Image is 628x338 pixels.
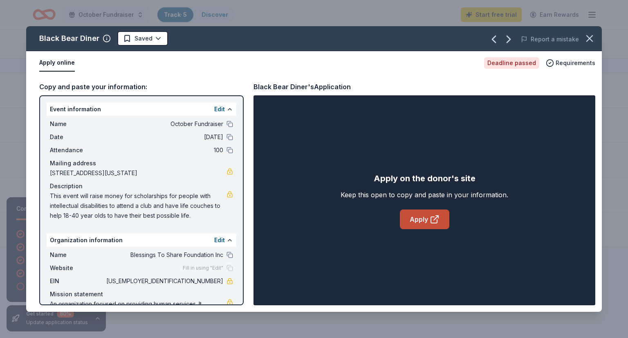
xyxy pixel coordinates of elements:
[47,103,236,116] div: Event information
[135,34,153,43] span: Saved
[556,58,595,68] span: Requirements
[50,263,105,273] span: Website
[50,132,105,142] span: Date
[50,250,105,260] span: Name
[50,168,227,178] span: [STREET_ADDRESS][US_STATE]
[484,57,539,69] div: Deadline passed
[50,119,105,129] span: Name
[341,190,508,200] div: Keep this open to copy and paste in your information.
[39,81,244,92] div: Copy and paste your information:
[400,210,449,229] a: Apply
[521,34,579,44] button: Report a mistake
[47,234,236,247] div: Organization information
[50,276,105,286] span: EIN
[105,145,223,155] span: 100
[50,145,105,155] span: Attendance
[183,265,223,271] span: Fill in using "Edit"
[105,276,223,286] span: [US_EMPLOYER_IDENTIFICATION_NUMBER]
[105,132,223,142] span: [DATE]
[50,181,233,191] div: Description
[253,81,351,92] div: Black Bear Diner's Application
[546,58,595,68] button: Requirements
[50,191,227,221] span: This event will raise money for scholarships for people with intellectual disabilities to attend ...
[50,158,233,168] div: Mailing address
[50,289,233,299] div: Mission statement
[214,104,225,114] button: Edit
[105,119,223,129] span: October Fundraiser
[214,235,225,245] button: Edit
[374,172,475,185] div: Apply on the donor's site
[105,250,223,260] span: Blessings To Share Foundation Inc
[50,299,227,319] span: An organization focused on providing human services. It received its nonprofit status in [DATE].
[39,54,75,72] button: Apply online
[39,32,99,45] div: Black Bear Diner
[117,31,168,46] button: Saved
